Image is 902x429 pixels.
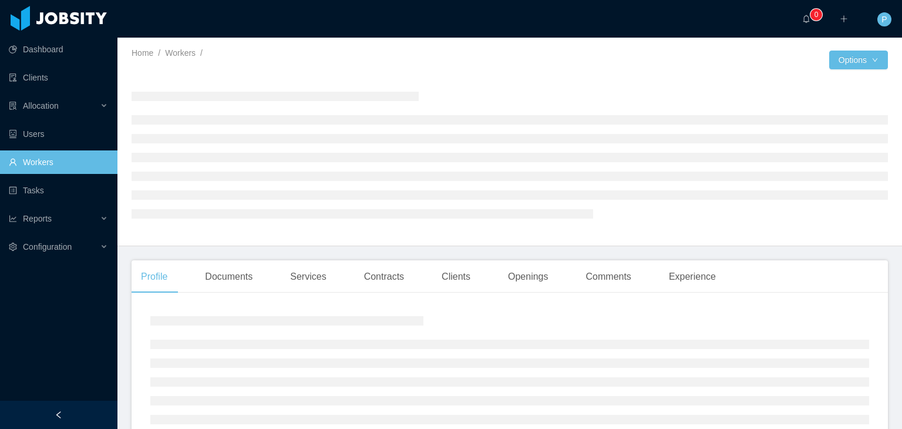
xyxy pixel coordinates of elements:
[881,12,887,26] span: P
[196,260,262,293] div: Documents
[9,179,108,202] a: icon: profileTasks
[9,38,108,61] a: icon: pie-chartDashboard
[23,101,59,110] span: Allocation
[200,48,203,58] span: /
[9,66,108,89] a: icon: auditClients
[9,102,17,110] i: icon: solution
[23,242,72,252] span: Configuration
[840,15,848,23] i: icon: plus
[432,260,480,293] div: Clients
[829,51,888,69] button: Optionsicon: down
[132,260,177,293] div: Profile
[9,214,17,223] i: icon: line-chart
[132,48,153,58] a: Home
[158,48,160,58] span: /
[23,214,52,223] span: Reports
[659,260,725,293] div: Experience
[802,15,810,23] i: icon: bell
[355,260,413,293] div: Contracts
[165,48,196,58] a: Workers
[9,243,17,251] i: icon: setting
[577,260,641,293] div: Comments
[9,122,108,146] a: icon: robotUsers
[281,260,335,293] div: Services
[810,9,822,21] sup: 0
[9,150,108,174] a: icon: userWorkers
[499,260,558,293] div: Openings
